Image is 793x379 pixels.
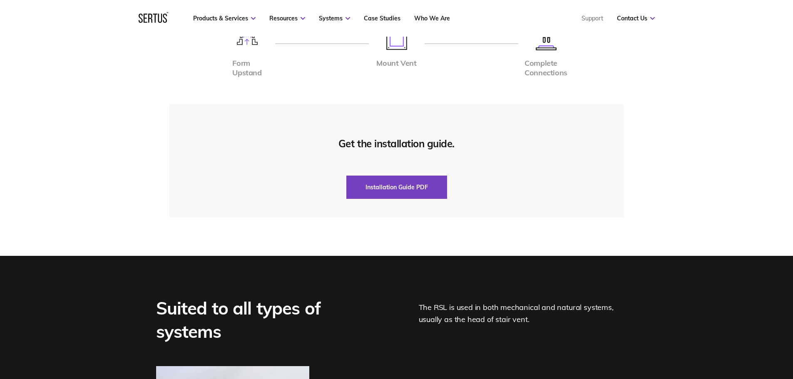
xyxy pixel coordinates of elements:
[193,15,256,22] a: Products & Services
[419,297,637,343] div: The RSL is used in both mechanical and natural systems, usually as the head of stair vent.
[319,15,350,22] a: Systems
[414,15,450,22] a: Who We Are
[269,15,305,22] a: Resources
[232,59,261,77] div: Form Upstand
[376,59,416,68] div: Mount Vent
[617,15,655,22] a: Contact Us
[346,176,447,199] button: Installation Guide PDF
[364,15,400,22] a: Case Studies
[156,297,381,343] div: Suited to all types of systems
[582,15,603,22] a: Support
[525,59,567,77] div: Complete Connections
[338,137,455,150] div: Get the installation guide.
